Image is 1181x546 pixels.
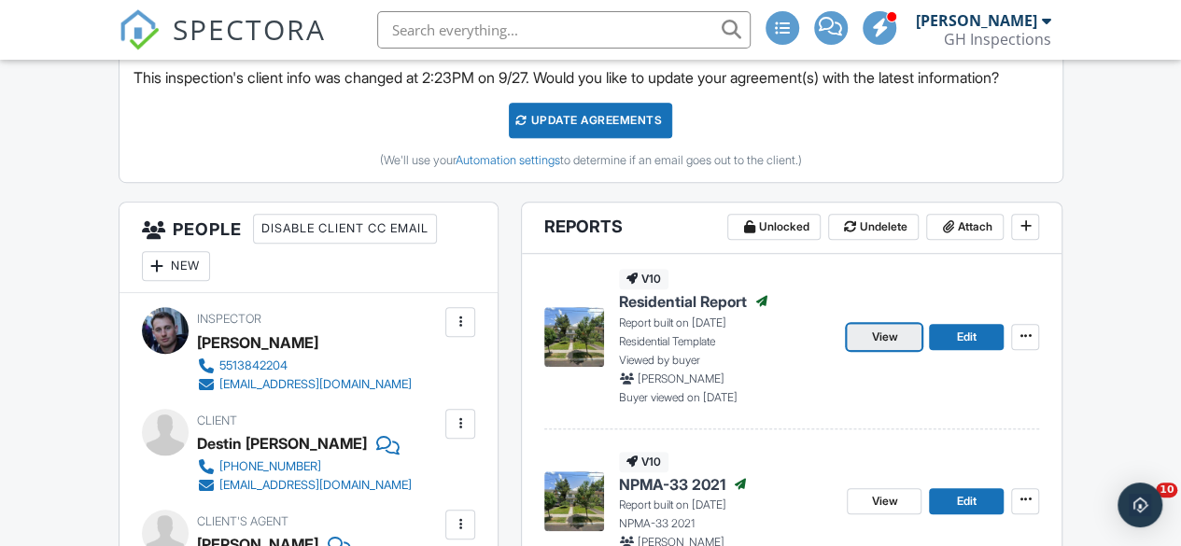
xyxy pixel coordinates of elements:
a: SPECTORA [119,25,326,64]
span: Client [197,413,237,427]
div: 5513842204 [219,358,288,373]
div: [PERSON_NAME] [916,11,1037,30]
span: SPECTORA [173,9,326,49]
span: Inspector [197,312,261,326]
h3: People [120,203,499,293]
div: This inspection's client info was changed at 2:23PM on 9/27. Would you like to update your agreem... [120,53,1062,182]
a: Automation settings [456,153,560,167]
div: (We'll use your to determine if an email goes out to the client.) [134,153,1048,168]
div: Update Agreements [509,103,672,138]
div: New [142,251,210,281]
div: [EMAIL_ADDRESS][DOMAIN_NAME] [219,377,412,392]
div: [PERSON_NAME] [197,329,318,357]
a: 5513842204 [197,357,412,375]
span: 10 [1156,483,1177,497]
div: Open Intercom Messenger [1118,483,1162,527]
img: The Best Home Inspection Software - Spectora [119,9,160,50]
div: Destin [PERSON_NAME] [197,429,367,457]
input: Search everything... [377,11,751,49]
div: [PHONE_NUMBER] [219,459,321,474]
div: [EMAIL_ADDRESS][DOMAIN_NAME] [219,478,412,493]
a: [EMAIL_ADDRESS][DOMAIN_NAME] [197,375,412,394]
span: Client's Agent [197,514,288,528]
div: GH Inspections [944,30,1051,49]
a: [PHONE_NUMBER] [197,457,412,476]
a: [EMAIL_ADDRESS][DOMAIN_NAME] [197,476,412,495]
div: Disable Client CC Email [253,214,437,244]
